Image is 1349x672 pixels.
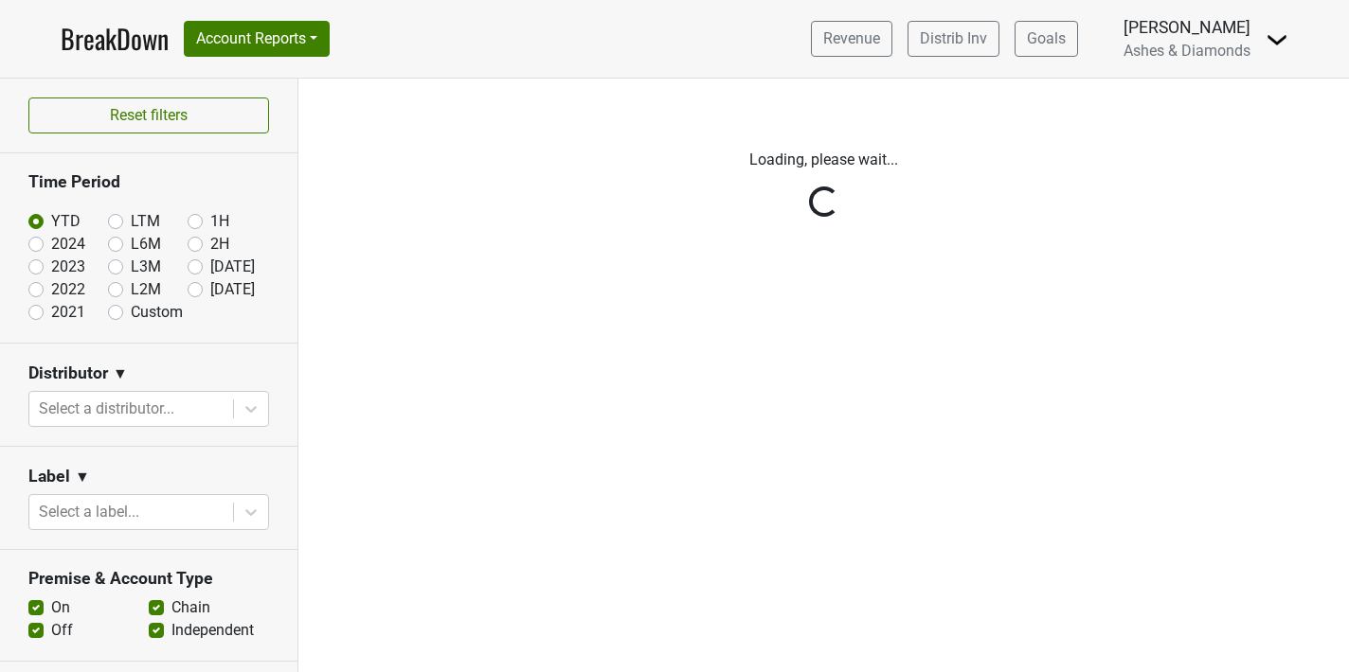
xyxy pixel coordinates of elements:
[184,21,330,57] button: Account Reports
[313,149,1335,171] p: Loading, please wait...
[61,19,169,59] a: BreakDown
[1124,15,1250,40] div: [PERSON_NAME]
[1015,21,1078,57] a: Goals
[908,21,999,57] a: Distrib Inv
[1124,42,1250,60] span: Ashes & Diamonds
[811,21,892,57] a: Revenue
[1266,28,1288,51] img: Dropdown Menu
